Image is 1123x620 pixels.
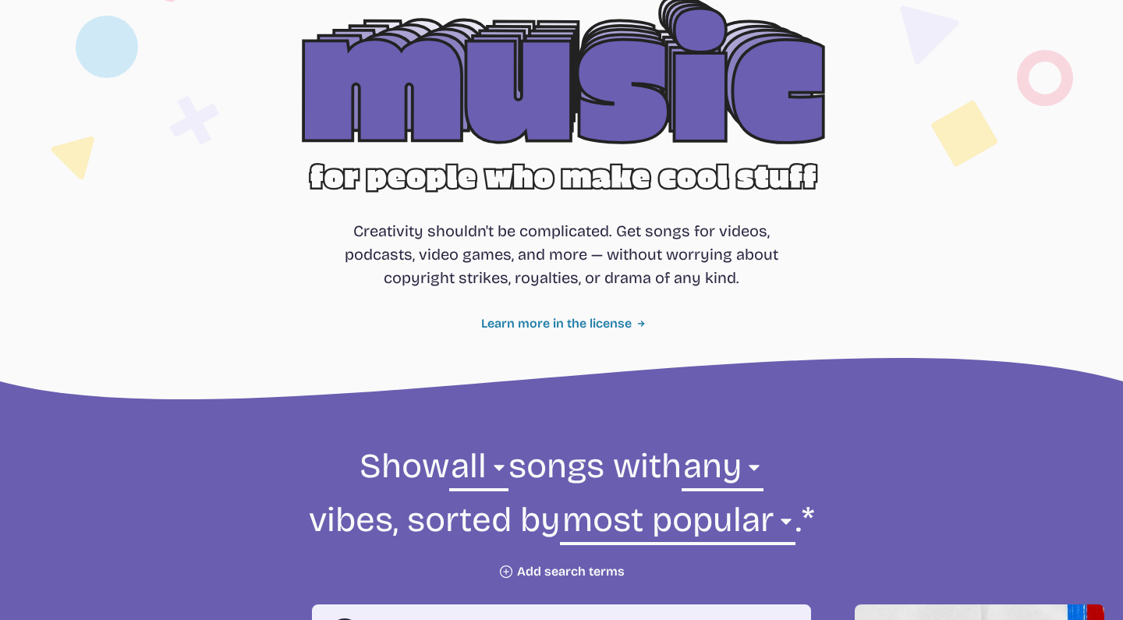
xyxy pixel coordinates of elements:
[449,444,508,498] select: genre
[481,314,643,333] a: Learn more in the license
[498,564,625,579] button: Add search terms
[337,219,786,289] p: Creativity shouldn't be complicated. Get songs for videos, podcasts, video games, and more — with...
[560,498,795,551] select: sorting
[137,444,986,579] form: Show songs with vibes, sorted by .
[682,444,763,498] select: vibe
